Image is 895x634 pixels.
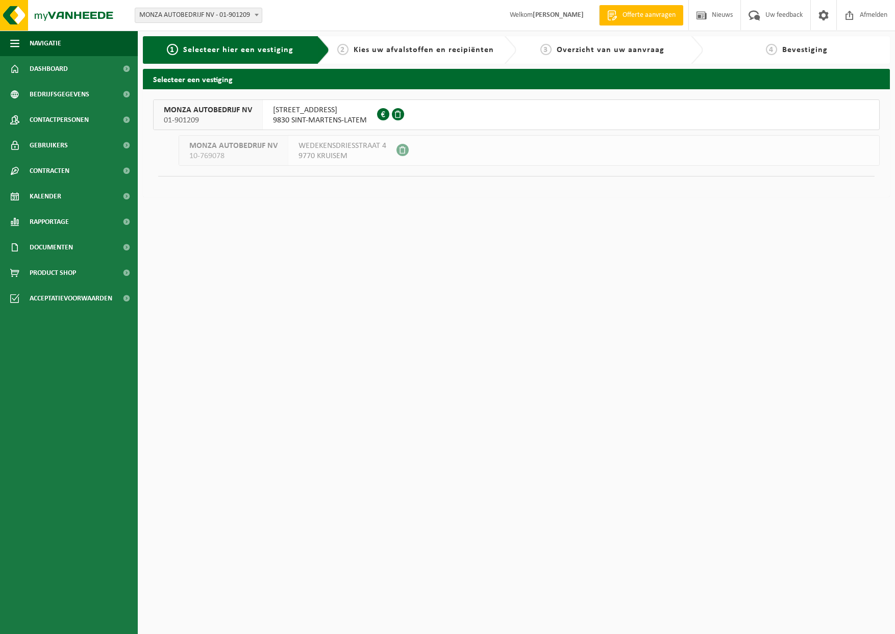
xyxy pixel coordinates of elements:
[164,105,252,115] span: MONZA AUTOBEDRIJF NV
[299,151,386,161] span: 9770 KRUISEM
[299,141,386,151] span: WEDEKENSDRIESSTRAAT 4
[533,11,584,19] strong: [PERSON_NAME]
[30,209,69,235] span: Rapportage
[135,8,262,23] span: MONZA AUTOBEDRIJF NV - 01-901209
[30,82,89,107] span: Bedrijfsgegevens
[540,44,552,55] span: 3
[620,10,678,20] span: Offerte aanvragen
[337,44,349,55] span: 2
[30,184,61,209] span: Kalender
[30,133,68,158] span: Gebruikers
[557,46,664,54] span: Overzicht van uw aanvraag
[167,44,178,55] span: 1
[599,5,683,26] a: Offerte aanvragen
[164,115,252,125] span: 01-901209
[189,141,278,151] span: MONZA AUTOBEDRIJF NV
[135,8,262,22] span: MONZA AUTOBEDRIJF NV - 01-901209
[30,31,61,56] span: Navigatie
[782,46,828,54] span: Bevestiging
[143,69,890,89] h2: Selecteer een vestiging
[354,46,494,54] span: Kies uw afvalstoffen en recipiënten
[30,158,69,184] span: Contracten
[273,115,367,125] span: 9830 SINT-MARTENS-LATEM
[153,99,880,130] button: MONZA AUTOBEDRIJF NV 01-901209 [STREET_ADDRESS]9830 SINT-MARTENS-LATEM
[30,56,68,82] span: Dashboard
[189,151,278,161] span: 10-769078
[30,235,73,260] span: Documenten
[30,107,89,133] span: Contactpersonen
[30,260,76,286] span: Product Shop
[766,44,777,55] span: 4
[30,286,112,311] span: Acceptatievoorwaarden
[183,46,293,54] span: Selecteer hier een vestiging
[273,105,367,115] span: [STREET_ADDRESS]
